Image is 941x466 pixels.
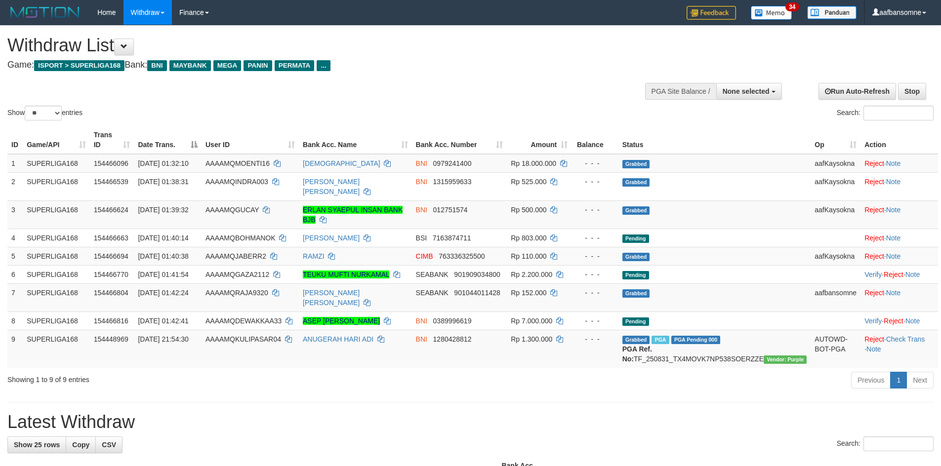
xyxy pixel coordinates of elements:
span: 154466816 [94,317,128,325]
a: [PERSON_NAME] [303,234,360,242]
span: CSV [102,441,116,449]
span: Rp 525.000 [511,178,546,186]
div: - - - [575,177,614,187]
a: Reject [864,159,884,167]
span: SEABANK [416,289,449,297]
div: - - - [575,233,614,243]
span: Rp 7.000.000 [511,317,552,325]
div: Showing 1 to 9 of 9 entries [7,371,385,385]
h1: Withdraw List [7,36,617,55]
span: BSI [416,234,427,242]
img: Feedback.jpg [687,6,736,20]
td: TF_250831_TX4MOVK7NP538SOERZZE [618,330,811,368]
td: 9 [7,330,23,368]
span: MEGA [213,60,242,71]
a: Note [886,289,901,297]
td: SUPERLIGA168 [23,200,89,229]
span: AAAAMQBOHMANOK [205,234,276,242]
a: [PERSON_NAME] [PERSON_NAME] [303,289,360,307]
span: Vendor URL: https://trx4.1velocity.biz [764,355,807,364]
td: · [860,229,938,247]
td: aafKaysokna [811,247,860,265]
span: PERMATA [275,60,315,71]
a: Reject [864,178,884,186]
td: · [860,200,938,229]
th: Bank Acc. Name: activate to sort column ascending [299,126,412,154]
td: 3 [7,200,23,229]
span: AAAAMQGUCAY [205,206,259,214]
td: SUPERLIGA168 [23,247,89,265]
td: · · [860,330,938,368]
span: BNI [416,178,427,186]
span: Grabbed [622,178,650,187]
span: Copy 901044011428 to clipboard [454,289,500,297]
a: 1 [890,372,907,388]
a: Note [905,317,920,325]
a: Note [866,345,881,353]
td: 1 [7,154,23,173]
a: Reject [864,234,884,242]
span: Copy 7163874711 to clipboard [433,234,471,242]
span: Copy 1280428812 to clipboard [433,335,472,343]
div: - - - [575,205,614,215]
span: AAAAMQDEWAKKAA33 [205,317,282,325]
a: Reject [864,252,884,260]
span: BNI [147,60,166,71]
th: Game/API: activate to sort column ascending [23,126,89,154]
a: Show 25 rows [7,436,66,453]
select: Showentries [25,106,62,120]
a: Previous [851,372,891,388]
span: Rp 2.200.000 [511,271,552,278]
td: 8 [7,311,23,330]
span: Copy 1315959633 to clipboard [433,178,472,186]
th: Bank Acc. Number: activate to sort column ascending [412,126,507,154]
a: TEUKU MUFTI NURKAMAL [303,271,389,278]
span: AAAAMQINDRA003 [205,178,268,186]
label: Show entries [7,106,82,120]
input: Search: [863,436,934,451]
a: Note [886,178,901,186]
label: Search: [837,106,934,120]
td: · · [860,311,938,330]
span: Rp 18.000.000 [511,159,556,167]
span: CIMB [416,252,433,260]
a: Note [905,271,920,278]
th: Action [860,126,938,154]
div: - - - [575,270,614,279]
td: AUTOWD-BOT-PGA [811,330,860,368]
h4: Game: Bank: [7,60,617,70]
a: Stop [898,83,926,100]
span: Grabbed [622,160,650,168]
span: Show 25 rows [14,441,60,449]
span: [DATE] 01:32:10 [138,159,188,167]
input: Search: [863,106,934,120]
td: SUPERLIGA168 [23,265,89,283]
a: RAMZI [303,252,325,260]
td: · [860,172,938,200]
th: Balance [572,126,618,154]
a: Reject [864,206,884,214]
th: ID [7,126,23,154]
td: · [860,154,938,173]
span: Grabbed [622,289,650,298]
td: SUPERLIGA168 [23,229,89,247]
span: [DATE] 01:40:38 [138,252,188,260]
div: - - - [575,288,614,298]
span: Copy 763336325500 to clipboard [439,252,485,260]
a: ERLAN SYAEPUL INSAN BANK BJB [303,206,403,224]
th: Status [618,126,811,154]
th: User ID: activate to sort column ascending [202,126,299,154]
td: · [860,283,938,311]
span: 154448969 [94,335,128,343]
span: Pending [622,271,649,279]
a: Note [886,234,901,242]
td: 6 [7,265,23,283]
span: ... [317,60,330,71]
span: BNI [416,335,427,343]
a: Note [886,159,901,167]
a: [PERSON_NAME] [PERSON_NAME] [303,178,360,195]
span: [DATE] 21:54:30 [138,335,188,343]
a: Reject [864,335,884,343]
span: AAAAMQGAZA2112 [205,271,269,278]
span: Grabbed [622,253,650,261]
